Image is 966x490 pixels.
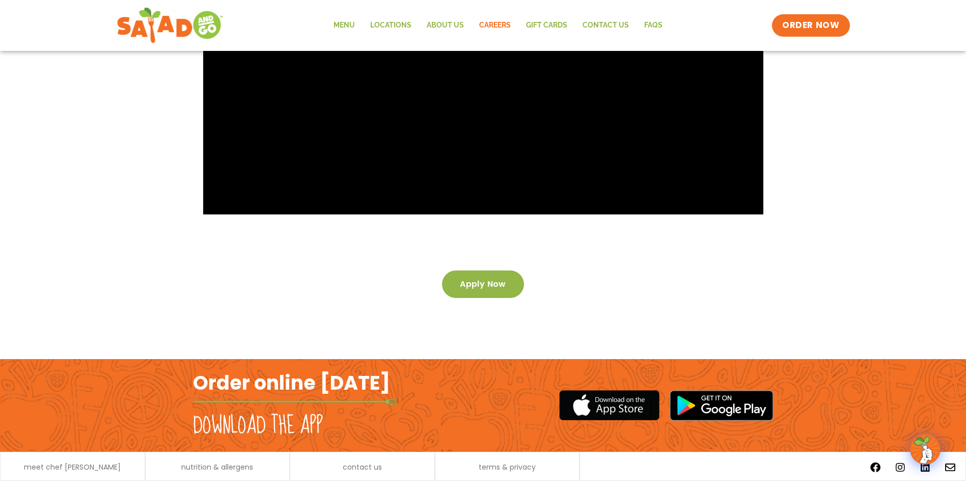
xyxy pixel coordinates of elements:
[575,14,637,37] a: Contact Us
[193,399,397,404] img: fork
[24,464,121,471] a: meet chef [PERSON_NAME]
[326,14,670,37] nav: Menu
[472,14,518,37] a: Careers
[670,390,774,421] img: google_play
[193,412,323,440] h2: Download the app
[637,14,670,37] a: FAQs
[772,14,849,37] a: ORDER NOW
[326,14,363,37] a: Menu
[181,464,253,471] a: nutrition & allergens
[117,5,224,46] img: new-SAG-logo-768×292
[911,435,940,464] img: wpChatIcon
[782,19,839,32] span: ORDER NOW
[479,464,536,471] a: terms & privacy
[559,389,659,422] img: appstore
[419,14,472,37] a: About Us
[363,14,419,37] a: Locations
[518,14,575,37] a: GIFT CARDS
[343,464,382,471] a: contact us
[193,370,390,395] h2: Order online [DATE]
